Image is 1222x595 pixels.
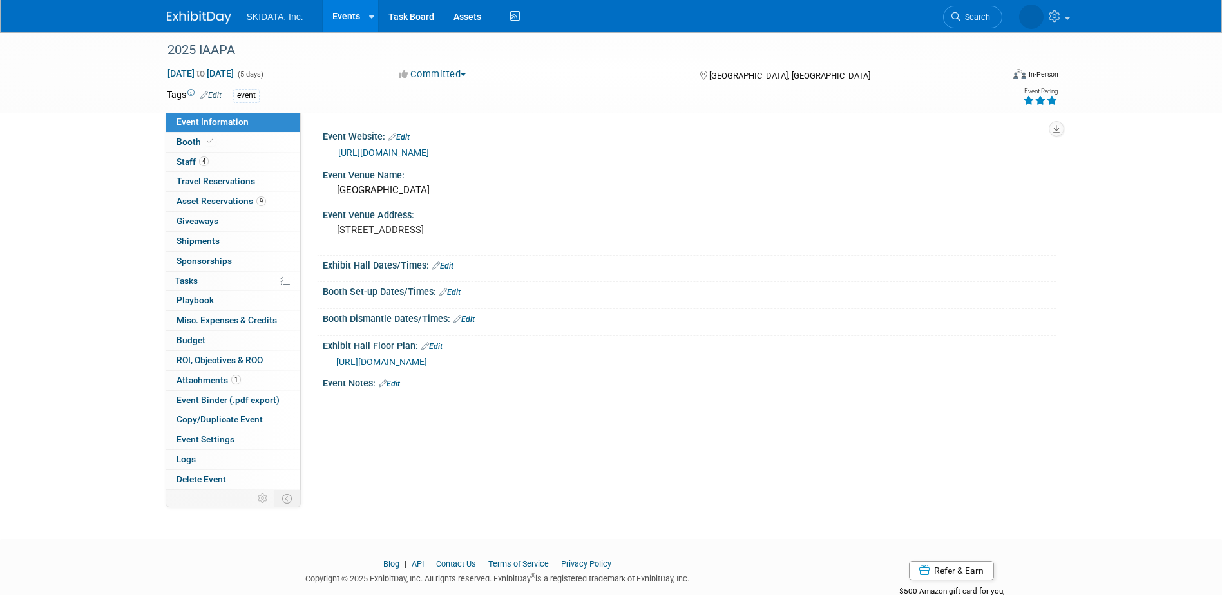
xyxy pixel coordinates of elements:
[167,88,222,103] td: Tags
[200,91,222,100] a: Edit
[323,282,1056,299] div: Booth Set-up Dates/Times:
[166,450,300,469] a: Logs
[166,113,300,132] a: Event Information
[1023,88,1058,95] div: Event Rating
[551,559,559,569] span: |
[436,559,476,569] a: Contact Us
[177,335,205,345] span: Budget
[453,315,475,324] a: Edit
[177,315,277,325] span: Misc. Expenses & Credits
[426,559,434,569] span: |
[256,196,266,206] span: 9
[177,295,214,305] span: Playbook
[177,216,218,226] span: Giveaways
[166,212,300,231] a: Giveaways
[177,454,196,464] span: Logs
[394,68,471,81] button: Committed
[1019,5,1044,29] img: Mary Beth McNair
[421,342,443,351] a: Edit
[909,561,994,580] a: Refer & Earn
[166,232,300,251] a: Shipments
[531,572,535,580] sup: ®
[177,395,280,405] span: Event Binder (.pdf export)
[337,224,614,236] pre: [STREET_ADDRESS]
[177,137,216,147] span: Booth
[252,490,274,507] td: Personalize Event Tab Strip
[388,133,410,142] a: Edit
[177,117,249,127] span: Event Information
[166,311,300,330] a: Misc. Expenses & Credits
[432,261,453,270] a: Edit
[177,176,255,186] span: Travel Reservations
[274,490,300,507] td: Toggle Event Tabs
[323,309,1056,326] div: Booth Dismantle Dates/Times:
[199,156,209,166] span: 4
[323,373,1056,390] div: Event Notes:
[926,67,1059,86] div: Event Format
[233,89,260,102] div: event
[323,256,1056,272] div: Exhibit Hall Dates/Times:
[167,570,829,585] div: Copyright © 2025 ExhibitDay, Inc. All rights reserved. ExhibitDay is a registered trademark of Ex...
[561,559,611,569] a: Privacy Policy
[323,205,1056,222] div: Event Venue Address:
[166,291,300,310] a: Playbook
[166,153,300,172] a: Staff4
[175,276,198,286] span: Tasks
[177,196,266,206] span: Asset Reservations
[166,133,300,152] a: Booth
[323,127,1056,144] div: Event Website:
[166,410,300,430] a: Copy/Duplicate Event
[166,252,300,271] a: Sponsorships
[177,375,241,385] span: Attachments
[943,6,1002,28] a: Search
[379,379,400,388] a: Edit
[166,391,300,410] a: Event Binder (.pdf export)
[166,351,300,370] a: ROI, Objectives & ROO
[247,12,303,22] span: SKIDATA, Inc.
[177,236,220,246] span: Shipments
[236,70,263,79] span: (5 days)
[166,272,300,291] a: Tasks
[177,474,226,484] span: Delete Event
[167,11,231,24] img: ExhibitDay
[332,180,1046,200] div: [GEOGRAPHIC_DATA]
[167,68,234,79] span: [DATE] [DATE]
[1028,70,1058,79] div: In-Person
[231,375,241,384] span: 1
[488,559,549,569] a: Terms of Service
[177,414,263,424] span: Copy/Duplicate Event
[177,355,263,365] span: ROI, Objectives & ROO
[439,288,461,297] a: Edit
[163,39,983,62] div: 2025 IAAPA
[709,71,870,80] span: [GEOGRAPHIC_DATA], [GEOGRAPHIC_DATA]
[338,147,429,158] a: [URL][DOMAIN_NAME]
[177,156,209,167] span: Staff
[166,470,300,489] a: Delete Event
[166,430,300,449] a: Event Settings
[166,371,300,390] a: Attachments1
[166,192,300,211] a: Asset Reservations9
[1013,69,1026,79] img: Format-Inperson.png
[177,434,234,444] span: Event Settings
[336,357,427,367] a: [URL][DOMAIN_NAME]
[166,331,300,350] a: Budget
[412,559,424,569] a: API
[401,559,410,569] span: |
[383,559,399,569] a: Blog
[177,256,232,266] span: Sponsorships
[166,172,300,191] a: Travel Reservations
[195,68,207,79] span: to
[478,559,486,569] span: |
[960,12,990,22] span: Search
[323,165,1056,182] div: Event Venue Name:
[323,336,1056,353] div: Exhibit Hall Floor Plan:
[207,138,213,145] i: Booth reservation complete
